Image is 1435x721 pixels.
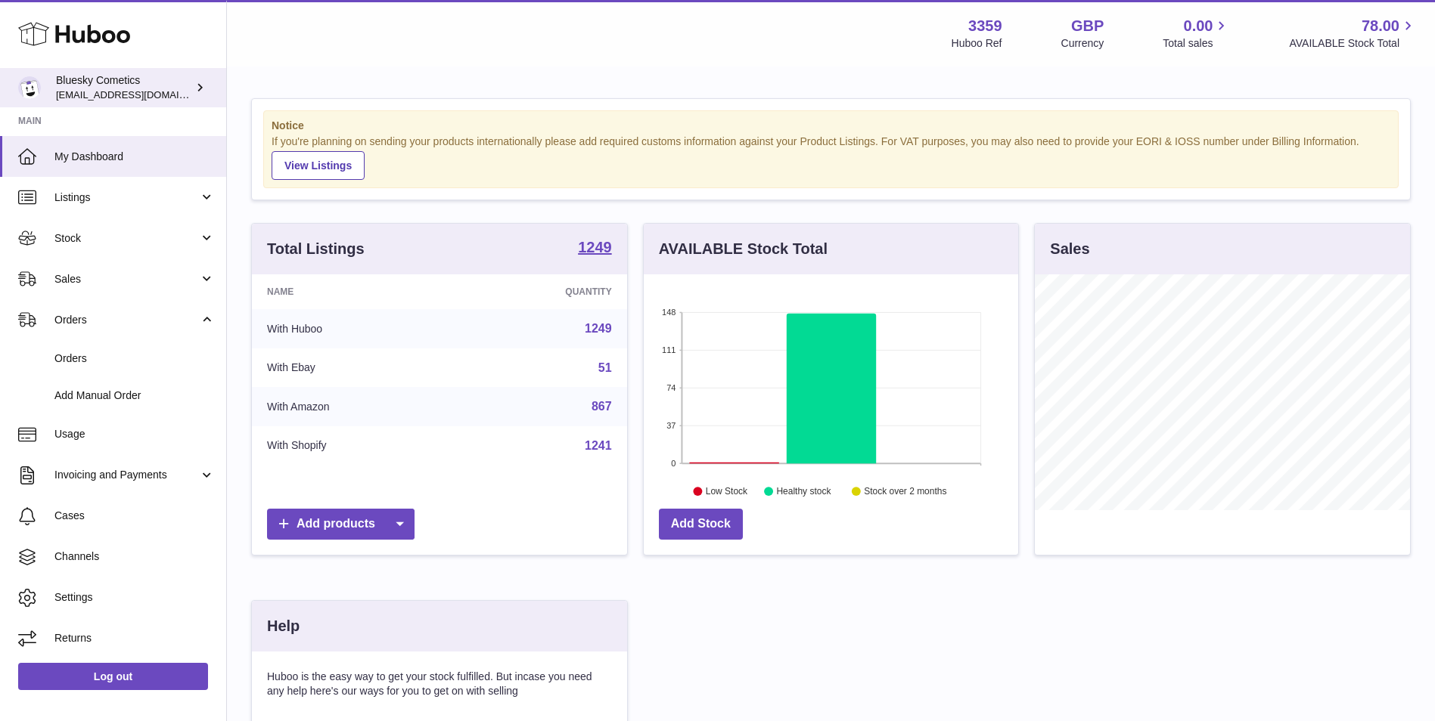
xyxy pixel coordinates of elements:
span: Orders [54,351,215,366]
text: 148 [662,308,676,317]
a: 51 [598,361,612,374]
span: [EMAIL_ADDRESS][DOMAIN_NAME] [56,88,222,101]
td: With Shopify [252,426,457,466]
h3: Sales [1050,239,1089,259]
span: Channels [54,549,215,564]
a: Add Stock [659,509,743,540]
span: Total sales [1163,36,1230,51]
span: Settings [54,590,215,605]
span: Returns [54,631,215,645]
text: Low Stock [706,486,748,497]
a: 1249 [578,240,612,258]
span: 0.00 [1184,16,1213,36]
th: Name [252,274,457,309]
p: Huboo is the easy way to get your stock fulfilled. But incase you need any help here's our ways f... [267,670,612,698]
div: Currency [1061,36,1104,51]
th: Quantity [457,274,626,309]
span: My Dashboard [54,150,215,164]
a: 0.00 Total sales [1163,16,1230,51]
div: Huboo Ref [952,36,1002,51]
text: 111 [662,345,676,354]
text: 37 [666,421,676,430]
strong: 1249 [578,240,612,255]
a: View Listings [272,151,365,180]
img: internalAdmin-3359@internal.huboo.com [18,76,41,99]
span: Orders [54,313,199,327]
span: Cases [54,509,215,523]
a: 1249 [585,322,612,335]
strong: GBP [1071,16,1104,36]
text: 0 [671,459,676,468]
h3: Total Listings [267,239,365,259]
h3: Help [267,616,300,636]
td: With Amazon [252,387,457,426]
text: 74 [666,383,676,392]
a: 867 [592,400,612,413]
td: With Huboo [252,309,457,348]
span: Listings [54,190,199,205]
div: If you're planning on sending your products internationally please add required customs informati... [272,135,1390,180]
span: 78.00 [1362,16,1399,36]
div: Bluesky Cometics [56,73,192,102]
span: Add Manual Order [54,388,215,403]
span: Stock [54,231,199,246]
span: AVAILABLE Stock Total [1289,36,1417,51]
h3: AVAILABLE Stock Total [659,239,828,259]
a: Add products [267,509,415,540]
span: Sales [54,272,199,286]
a: Log out [18,663,208,690]
text: Healthy stock [776,486,831,497]
strong: Notice [272,119,1390,133]
a: 78.00 AVAILABLE Stock Total [1289,16,1417,51]
strong: 3359 [968,16,1002,36]
a: 1241 [585,439,612,452]
span: Usage [54,427,215,441]
text: Stock over 2 months [864,486,946,497]
td: With Ebay [252,348,457,388]
span: Invoicing and Payments [54,468,199,482]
